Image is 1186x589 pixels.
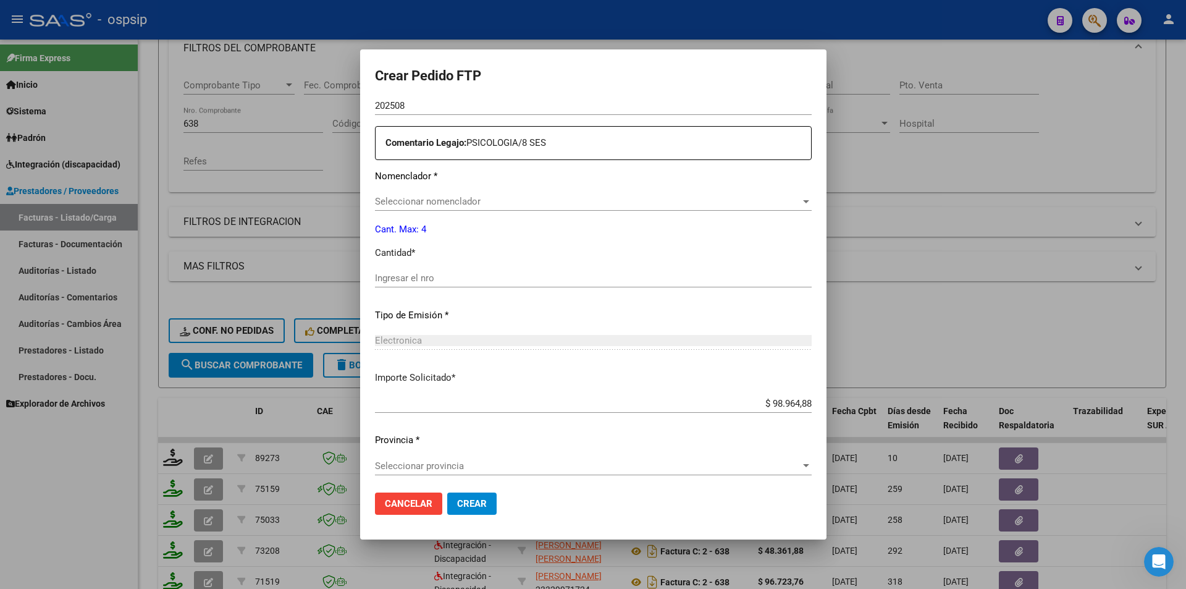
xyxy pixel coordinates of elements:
p: Provincia * [375,433,812,447]
button: Cancelar [375,493,442,515]
span: Seleccionar nomenclador [375,196,801,207]
span: Electronica [375,335,422,346]
p: PSICOLOGIA/8 SES [385,136,811,150]
iframe: Intercom live chat [1144,547,1174,577]
p: Cantidad [375,246,812,260]
p: Cant. Max: 4 [375,222,812,237]
span: Cancelar [385,498,432,509]
p: Importe Solicitado [375,371,812,385]
button: Crear [447,493,497,515]
h2: Crear Pedido FTP [375,64,812,88]
span: Seleccionar provincia [375,460,801,472]
p: Nomenclador * [375,169,812,184]
strong: Comentario Legajo: [385,137,466,148]
span: Crear [457,498,487,509]
p: Tipo de Emisión * [375,308,812,323]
